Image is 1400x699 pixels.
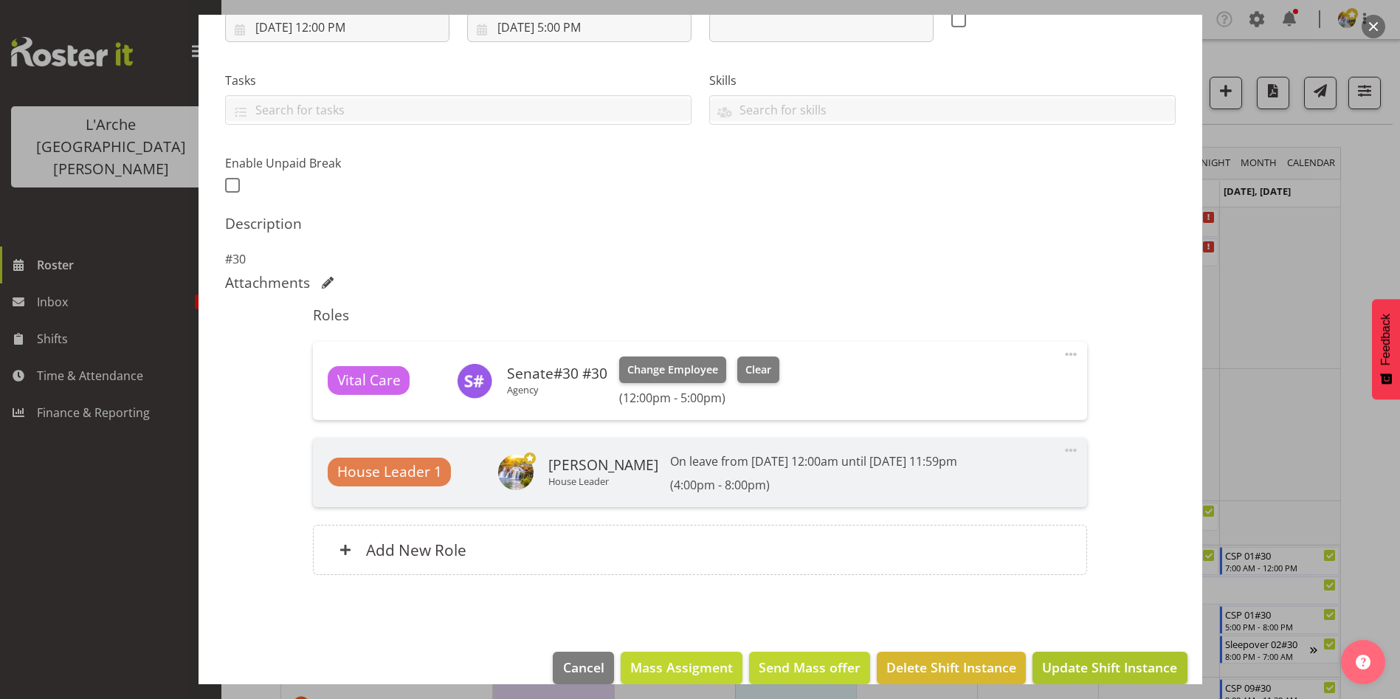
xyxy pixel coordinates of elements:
[737,357,779,383] button: Clear
[337,370,401,391] span: Vital Care
[337,461,442,483] span: House Leader 1
[619,390,779,405] h6: (12:00pm - 5:00pm)
[498,455,534,490] img: aizza-garduque4b89473dfc6c768e6a566f2329987521.png
[1032,652,1187,684] button: Update Shift Instance
[457,363,492,399] img: senate30-303642.jpg
[621,652,742,684] button: Mass Assigment
[563,658,604,677] span: Cancel
[745,362,771,378] span: Clear
[225,72,692,89] label: Tasks
[759,658,861,677] span: Send Mass offer
[225,250,1176,268] p: #30
[507,384,607,396] p: Agency
[877,652,1026,684] button: Delete Shift Instance
[225,274,310,292] h5: Attachments
[1356,655,1370,669] img: help-xxl-2.png
[467,13,692,42] input: Click to select...
[670,478,957,492] h6: (4:00pm - 8:00pm)
[366,540,466,559] h6: Add New Role
[749,652,870,684] button: Send Mass offer
[1042,658,1177,677] span: Update Shift Instance
[313,306,1087,324] h5: Roles
[1372,299,1400,399] button: Feedback - Show survey
[226,98,691,121] input: Search for tasks
[507,365,607,382] h6: Senate#30 #30
[225,215,1176,233] h5: Description
[553,652,613,684] button: Cancel
[548,475,658,487] p: House Leader
[619,357,726,383] button: Change Employee
[627,362,718,378] span: Change Employee
[886,658,1016,677] span: Delete Shift Instance
[630,658,733,677] span: Mass Assigment
[1379,314,1393,365] span: Feedback
[225,13,449,42] input: Click to select...
[710,98,1175,121] input: Search for skills
[670,452,957,470] p: On leave from [DATE] 12:00am until [DATE] 11:59pm
[548,457,658,473] h6: [PERSON_NAME]
[225,154,449,172] label: Enable Unpaid Break
[709,72,1176,89] label: Skills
